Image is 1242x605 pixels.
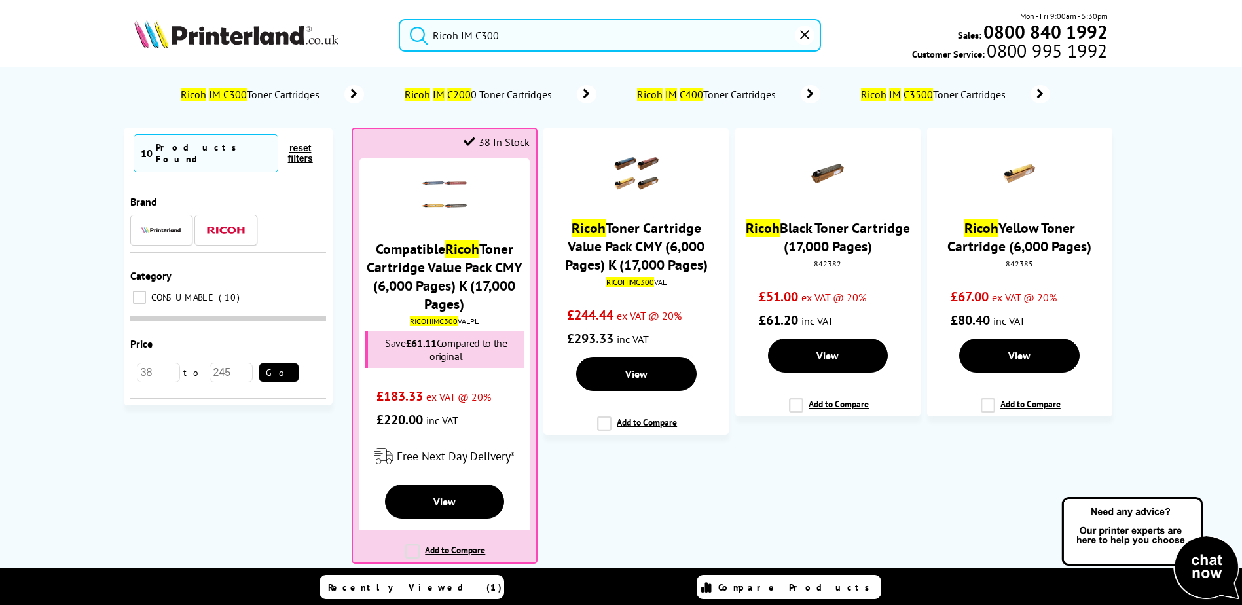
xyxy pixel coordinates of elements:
[637,88,663,101] mark: Ricoh
[397,449,515,464] span: Free Next Day Delivery*
[680,88,703,101] mark: C400
[981,398,1061,423] label: Add to Compare
[860,88,1011,101] span: Toner Cartridges
[259,363,299,382] button: Go
[576,357,697,391] a: View
[981,26,1108,38] a: 0800 840 1992
[328,581,502,593] span: Recently Viewed (1)
[180,367,210,378] span: to
[964,219,998,237] mark: Ricoh
[759,288,798,305] span: £51.00
[768,339,888,373] a: View
[992,291,1057,304] span: ex VAT @ 20%
[433,495,456,508] span: View
[937,259,1103,268] div: 842385
[278,142,323,164] button: reset filters
[363,316,526,326] div: VALPL
[141,147,153,160] span: 10
[365,331,524,368] div: Save Compared to the original
[447,88,471,101] mark: C200
[403,88,557,101] span: 0 Toner Cartridges
[985,45,1107,57] span: 0800 995 1992
[464,136,530,149] div: 38 In Stock
[1008,349,1031,362] span: View
[983,20,1108,44] b: 0800 840 1992
[181,88,206,101] mark: Ricoh
[801,314,833,327] span: inc VAT
[861,88,886,101] mark: Ricoh
[137,363,180,382] input: 38
[665,88,677,101] mark: IM
[405,88,430,101] mark: Ricoh
[951,288,989,305] span: £67.00
[320,575,504,599] a: Recently Viewed (1)
[567,330,613,347] span: £293.33
[746,219,780,237] mark: Ricoh
[134,20,382,51] a: Printerland Logo
[759,312,798,329] span: £61.20
[156,141,271,165] div: Products Found
[996,151,1042,196] img: ricoh-842312-yellow-toner-small.png
[912,45,1107,60] span: Customer Service:
[376,388,423,405] span: £183.33
[746,219,910,255] a: RicohBlack Toner Cartridge (17,000 Pages)
[426,414,458,427] span: inc VAT
[565,219,708,274] a: RicohToner Cartridge Value Pack CMY (6,000 Pages) K (17,000 Pages)
[406,337,437,350] span: £61.11
[385,485,504,519] a: View
[697,575,881,599] a: Compare Products
[206,227,246,234] img: Ricoh
[209,88,247,101] mark: IM C300
[410,316,458,326] mark: RICOHIMC300
[433,88,445,101] mark: IM
[801,291,866,304] span: ex VAT @ 20%
[567,306,613,323] span: £244.44
[1059,495,1242,602] img: Open Live Chat window
[141,227,181,233] img: Printerland
[951,312,990,329] span: £80.40
[789,398,869,423] label: Add to Compare
[613,151,659,196] img: ricoh-imc2500-toner-bundle-small.png
[958,29,981,41] span: Sales:
[359,438,529,475] div: modal_delivery
[816,349,839,362] span: View
[597,416,677,441] label: Add to Compare
[805,151,850,196] img: ricoh-842311-black-toner-small.png
[405,544,485,569] label: Add to Compare
[130,195,157,208] span: Brand
[367,240,522,313] a: CompatibleRicohToner Cartridge Value Pack CMY (6,000 Pages) K (17,000 Pages)
[718,581,877,593] span: Compare Products
[959,339,1080,373] a: View
[376,411,423,428] span: £220.00
[426,390,491,403] span: ex VAT @ 20%
[625,367,648,380] span: View
[422,172,467,217] img: comp-ricoh-imc3500-bundle-small.png
[134,20,338,48] img: Printerland Logo
[219,291,243,303] span: 10
[617,309,682,322] span: ex VAT @ 20%
[993,314,1025,327] span: inc VAT
[179,85,364,103] a: Ricoh IM C300Toner Cartridges
[745,259,911,268] div: 842382
[210,363,253,382] input: 245
[572,219,606,237] mark: Ricoh
[860,85,1050,103] a: Ricoh IM C3500Toner Cartridges
[133,291,146,304] input: CONSUMABLE 10
[148,291,217,303] span: CONSUMABLE
[606,277,654,287] mark: RICOHIMC300
[130,337,153,350] span: Price
[636,85,820,103] a: Ricoh IM C400Toner Cartridges
[553,277,719,287] div: VAL
[889,88,901,101] mark: IM
[904,88,933,101] mark: C3500
[130,269,172,282] span: Category
[1020,10,1108,22] span: Mon - Fri 9:00am - 5:30pm
[403,85,596,103] a: Ricoh IM C2000 Toner Cartridges
[947,219,1091,255] a: RicohYellow Toner Cartridge (6,000 Pages)
[636,88,781,101] span: Toner Cartridges
[179,88,325,101] span: Toner Cartridges
[445,240,479,258] mark: Ricoh
[617,333,649,346] span: inc VAT
[399,19,821,52] input: Search product or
